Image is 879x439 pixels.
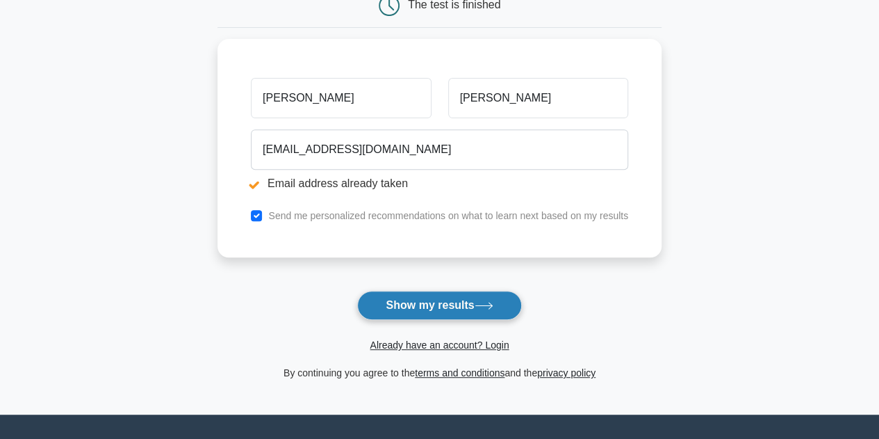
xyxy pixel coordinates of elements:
[268,210,628,221] label: Send me personalized recommendations on what to learn next based on my results
[251,175,628,192] li: Email address already taken
[415,367,504,378] a: terms and conditions
[370,340,509,351] a: Already have an account? Login
[537,367,595,378] a: privacy policy
[209,365,670,381] div: By continuing you agree to the and the
[251,78,431,118] input: First name
[251,129,628,170] input: Email
[357,291,521,320] button: Show my results
[448,78,628,118] input: Last name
